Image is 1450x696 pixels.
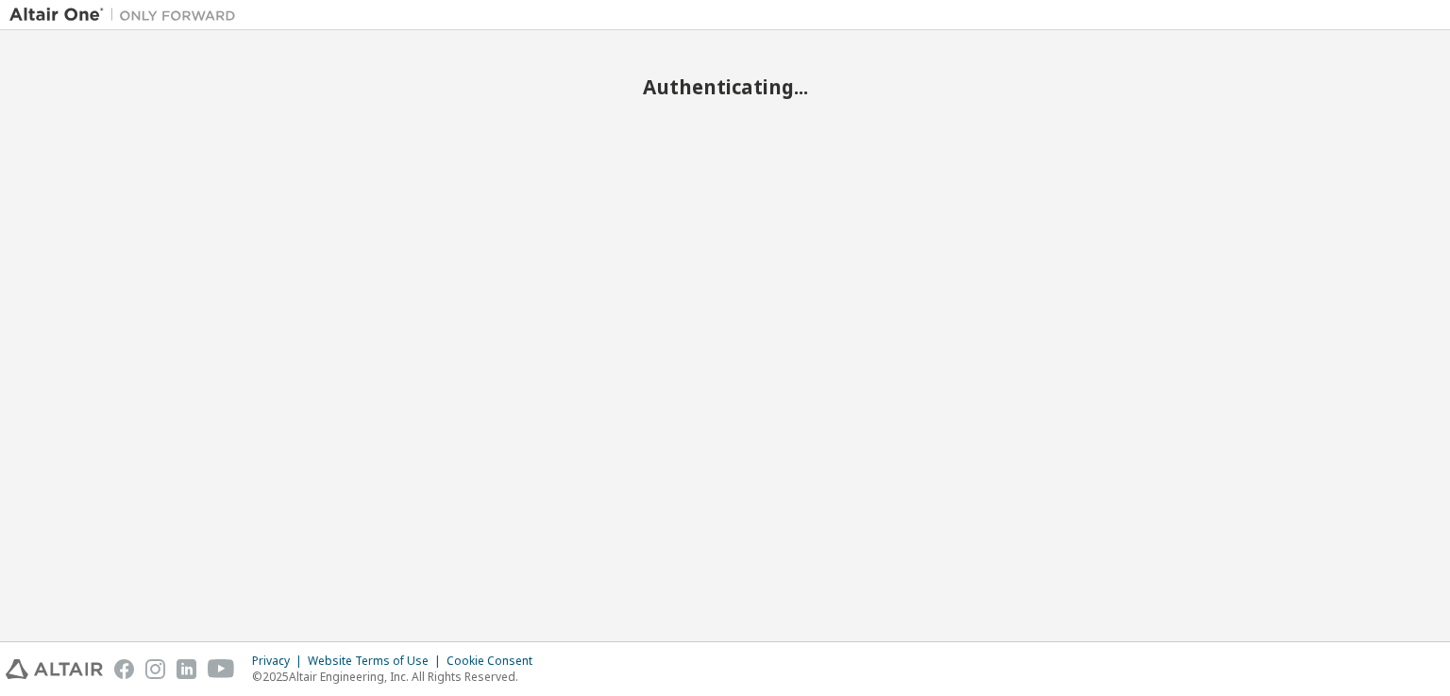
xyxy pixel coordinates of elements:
[252,669,544,685] p: © 2025 Altair Engineering, Inc. All Rights Reserved.
[9,6,245,25] img: Altair One
[9,75,1441,99] h2: Authenticating...
[308,654,447,669] div: Website Terms of Use
[145,659,165,679] img: instagram.svg
[208,659,235,679] img: youtube.svg
[177,659,196,679] img: linkedin.svg
[114,659,134,679] img: facebook.svg
[252,654,308,669] div: Privacy
[6,659,103,679] img: altair_logo.svg
[447,654,544,669] div: Cookie Consent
